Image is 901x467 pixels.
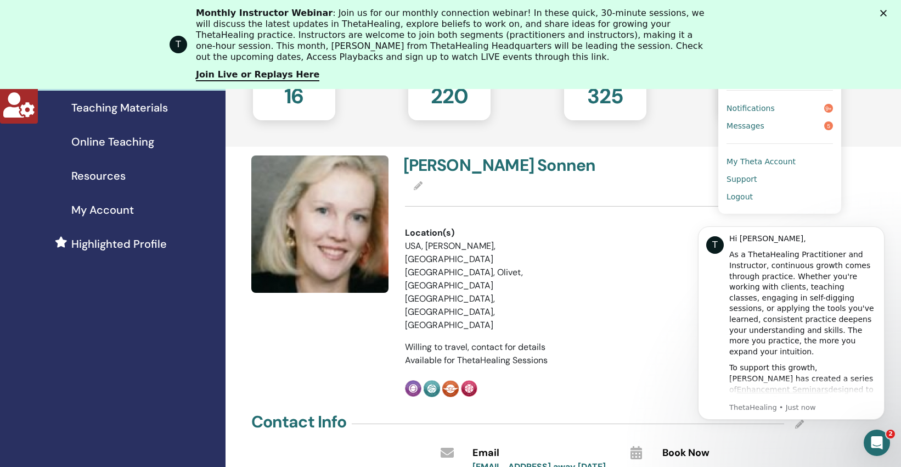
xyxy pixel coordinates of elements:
iframe: Intercom live chat [864,430,890,456]
b: Monthly Instructor Webinar [196,8,333,18]
span: My Account [71,202,134,218]
span: Logout [727,192,753,202]
span: Online Teaching [71,134,154,150]
a: My Theta Account [727,153,833,170]
h4: Contact Info [251,412,346,432]
li: [GEOGRAPHIC_DATA], Olivet, [GEOGRAPHIC_DATA] [405,266,562,292]
a: Join Live or Replays Here [196,69,319,81]
span: Available for ThetaHealing Sessions [405,354,548,366]
img: default.jpg [251,155,388,293]
span: Book Now [662,446,709,460]
div: Close [880,10,891,16]
span: Resources [71,168,126,184]
span: 2 [886,430,895,438]
span: Highlighted Profile [71,236,167,252]
a: Enhancement Seminars [55,175,147,184]
span: 5 [824,121,833,130]
div: Profile image for ThetaHealing [170,36,187,53]
span: Email [472,446,499,460]
p: Message from ThetaHealing, sent Just now [48,193,195,203]
span: Teaching Materials [71,99,168,116]
span: Support [727,174,757,184]
h4: [PERSON_NAME] Sonnen [403,155,598,175]
span: Location(s) [405,226,454,240]
iframe: Intercom notifications message [682,210,901,437]
li: USA, [PERSON_NAME], [GEOGRAPHIC_DATA] [405,240,562,266]
h2: 16 [284,79,304,109]
a: Notifications9+ [727,99,833,117]
div: : Join us for our monthly connection webinar! In these quick, 30-minute sessions, we will discuss... [196,8,714,63]
span: Willing to travel, contact for details [405,341,545,353]
a: Support [727,170,833,188]
li: [GEOGRAPHIC_DATA], [GEOGRAPHIC_DATA], [GEOGRAPHIC_DATA] [405,292,562,332]
h2: 220 [431,79,468,109]
h2: 325 [587,79,623,109]
a: Messages5 [727,117,833,135]
a: Logout [727,188,833,205]
span: Messages [727,121,764,131]
span: My Theta Account [727,157,796,166]
span: 9+ [824,104,833,113]
span: Notifications [727,103,775,113]
div: To support this growth, [PERSON_NAME] has created a series of designed to help you refine your kn... [48,153,195,271]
